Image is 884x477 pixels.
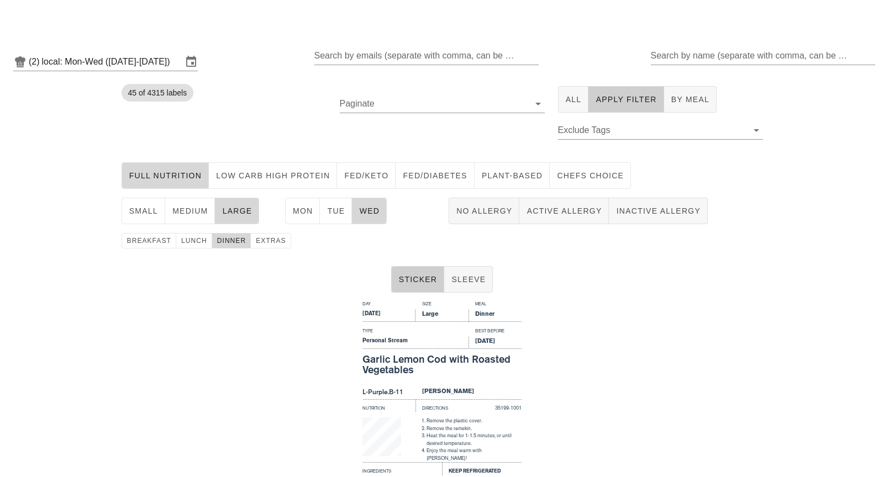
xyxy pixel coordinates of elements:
[550,162,631,189] button: chefs choice
[449,198,519,224] button: No Allergy
[251,233,291,248] button: extras
[469,327,522,337] div: Best Before
[362,337,469,349] div: Personal Stream
[215,198,259,224] button: large
[558,86,589,113] button: All
[122,162,209,189] button: Full Nutrition
[398,275,438,284] span: Sticker
[475,162,550,189] button: Plant-Based
[444,266,493,293] button: Sleeve
[337,162,396,189] button: Fed/keto
[327,206,345,215] span: Tue
[255,237,286,245] span: extras
[181,237,207,245] span: lunch
[391,266,445,293] button: Sticker
[320,198,352,224] button: Tue
[165,198,215,224] button: medium
[415,399,469,412] div: Directions
[456,206,512,215] span: No Allergy
[209,162,337,189] button: Low Carb High Protein
[671,95,709,104] span: By Meal
[427,447,522,462] li: Enjoy the meal warm with [PERSON_NAME]!
[565,95,582,104] span: All
[427,425,522,433] li: Remove the ramekin.
[340,95,545,113] div: Paginate
[292,206,313,215] span: Mon
[362,462,442,475] div: Ingredients
[526,206,602,215] span: Active Allergy
[172,206,208,215] span: medium
[362,387,415,399] div: L-Purple.B-11
[122,198,165,224] button: small
[396,162,474,189] button: Fed/diabetes
[344,171,388,180] span: Fed/keto
[415,387,522,399] div: [PERSON_NAME]
[481,171,543,180] span: Plant-Based
[442,462,522,475] div: Keep Refrigerated
[415,300,469,310] div: Size
[212,233,251,248] button: dinner
[176,233,212,248] button: lunch
[129,206,158,215] span: small
[469,300,522,310] div: Meal
[362,300,415,310] div: Day
[451,275,486,284] span: Sleeve
[595,95,656,104] span: Apply Filter
[519,198,609,224] button: Active Allergy
[359,206,380,215] span: Wed
[222,206,252,215] span: large
[362,327,469,337] div: Type
[129,171,202,180] span: Full Nutrition
[362,354,522,376] div: Garlic Lemon Cod with Roasted Vegetables
[495,405,522,411] span: 35199-1001
[609,198,708,224] button: Inactive Allergy
[352,198,387,224] button: Wed
[615,206,701,215] span: Inactive Allergy
[362,310,415,322] div: [DATE]
[402,171,467,180] span: Fed/diabetes
[415,310,469,322] div: Large
[122,233,176,248] button: breakfast
[127,237,171,245] span: breakfast
[427,432,522,447] li: Heat the meal for 1-1.5 minutes, or until desired temperature.
[664,86,717,113] button: By Meal
[556,171,624,180] span: chefs choice
[469,337,522,349] div: [DATE]
[29,56,42,67] div: (2)
[469,310,522,322] div: Dinner
[362,399,415,412] div: Nutrition
[285,198,320,224] button: Mon
[588,86,664,113] button: Apply Filter
[217,237,246,245] span: dinner
[128,84,187,102] span: 45 of 4315 labels
[215,171,330,180] span: Low Carb High Protein
[558,121,763,139] div: Exclude Tags
[427,417,522,425] li: Remove the plastic cover.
